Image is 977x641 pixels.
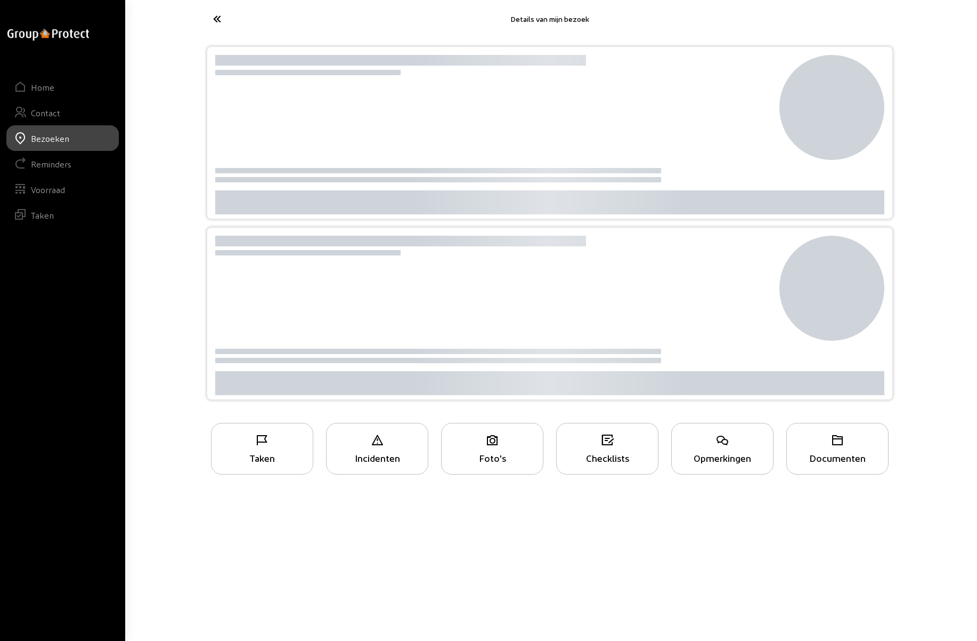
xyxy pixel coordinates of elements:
a: Bezoeken [6,125,119,151]
div: Contact [31,108,60,118]
div: Details van mijn bezoek [315,14,784,23]
div: Bezoeken [31,133,69,143]
div: Documenten [787,452,888,463]
a: Home [6,74,119,100]
a: Taken [6,202,119,228]
div: Reminders [31,159,71,169]
img: logo-oneline.png [7,29,89,41]
div: Taken [211,452,313,463]
div: Checklists [557,452,658,463]
a: Contact [6,100,119,125]
div: Voorraad [31,185,65,195]
a: Voorraad [6,177,119,202]
div: Taken [31,210,54,220]
div: Home [31,82,54,92]
a: Reminders [6,151,119,177]
div: Incidenten [327,452,428,463]
div: Opmerkingen [672,452,773,463]
div: Foto's [442,452,543,463]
